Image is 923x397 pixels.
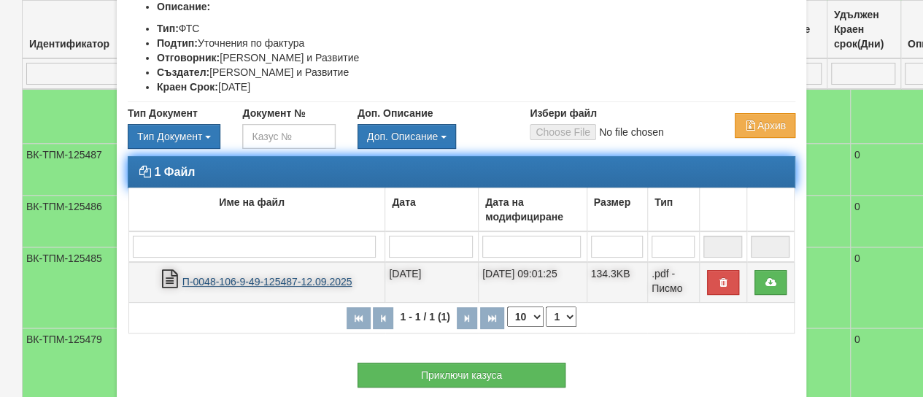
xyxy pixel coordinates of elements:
tr: П-0048-106-9-49-125487-12.09.2025.pdf - Писмо [129,262,795,303]
b: Дата на модифициране [485,196,563,223]
label: Документ № [242,106,305,120]
td: : No sort applied, activate to apply an ascending sort [746,188,794,232]
li: ФТС [157,21,451,36]
td: Име на файл: No sort applied, activate to apply an ascending sort [129,188,385,232]
li: [PERSON_NAME] и Развитие [157,65,451,80]
td: Размер: No sort applied, activate to apply an ascending sort [587,188,647,232]
input: Казус № [242,124,335,149]
b: Описание: [157,1,210,12]
li: [DATE] [157,80,451,94]
span: 1 - 1 / 1 (1) [396,311,453,323]
b: Краен Срок: [157,81,218,93]
a: П-0048-106-9-49-125487-12.09.2025 [182,276,352,288]
span: Тип Документ [137,131,202,142]
b: Отговорник: [157,52,220,63]
li: Уточнения по фактура [157,36,451,50]
td: .pdf - Писмо [647,262,699,303]
button: Приключи казуса [358,363,565,388]
b: Име на файл [219,196,285,208]
td: : No sort applied, activate to apply an ascending sort [699,188,746,232]
b: Размер [594,196,630,208]
button: Доп. Описание [358,124,456,149]
label: Избери файл [530,106,597,120]
td: Тип: No sort applied, activate to apply an ascending sort [647,188,699,232]
td: [DATE] 09:01:25 [479,262,587,303]
b: Създател: [157,66,209,78]
b: Дата [392,196,415,208]
td: Дата: No sort applied, activate to apply an ascending sort [385,188,479,232]
span: Доп. Описание [367,131,438,142]
td: Дата на модифициране: No sort applied, activate to apply an ascending sort [479,188,587,232]
button: Архив [735,113,795,138]
button: Следваща страница [457,307,477,329]
label: Доп. Описание [358,106,433,120]
strong: 1 Файл [154,166,195,178]
select: Брой редове на страница [507,307,544,327]
label: Тип Документ [128,106,198,120]
div: Двоен клик, за изчистване на избраната стойност. [128,124,220,149]
select: Страница номер [546,307,576,327]
b: Тип: [157,23,179,34]
button: Първа страница [347,307,371,329]
div: Двоен клик, за изчистване на избраната стойност. [358,124,508,149]
td: 134.3KB [587,262,647,303]
b: Тип [654,196,673,208]
button: Предишна страница [373,307,393,329]
li: [PERSON_NAME] и Развитие [157,50,451,65]
b: Подтип: [157,37,198,49]
button: Тип Документ [128,124,220,149]
button: Последна страница [480,307,504,329]
td: [DATE] [385,262,479,303]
